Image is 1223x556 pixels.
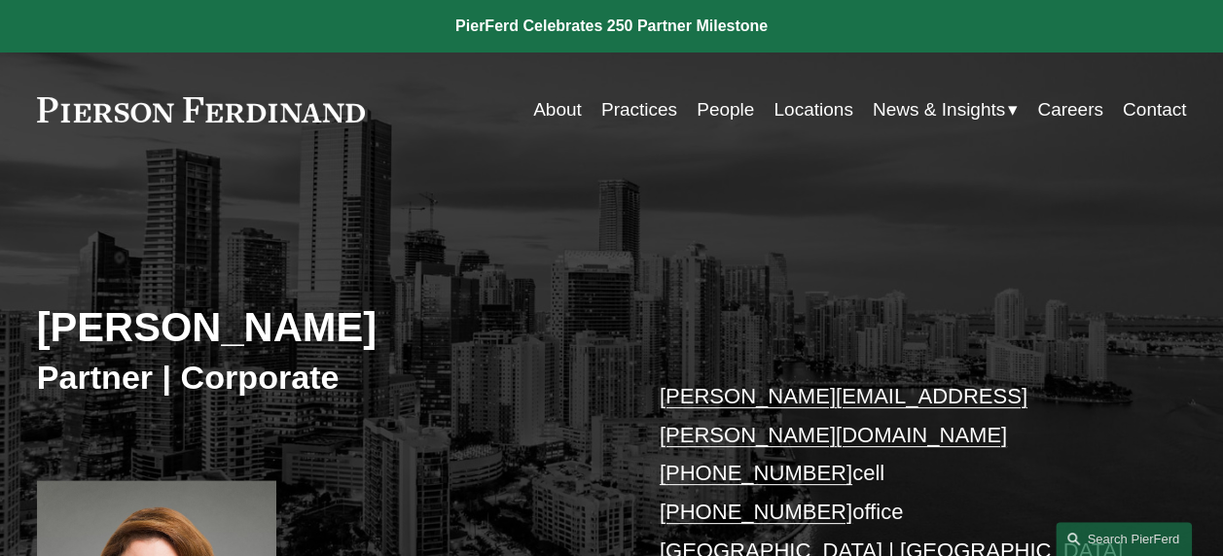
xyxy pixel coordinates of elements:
span: News & Insights [873,93,1005,126]
a: [PHONE_NUMBER] [660,461,852,485]
a: Practices [601,91,677,128]
a: About [533,91,582,128]
a: Contact [1123,91,1186,128]
a: [PHONE_NUMBER] [660,500,852,524]
a: People [697,91,754,128]
a: folder dropdown [873,91,1018,128]
a: [PERSON_NAME][EMAIL_ADDRESS][PERSON_NAME][DOMAIN_NAME] [660,384,1027,447]
a: Search this site [1056,522,1192,556]
a: Careers [1037,91,1103,128]
h3: Partner | Corporate [37,357,612,398]
a: Locations [773,91,852,128]
h2: [PERSON_NAME] [37,303,612,352]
